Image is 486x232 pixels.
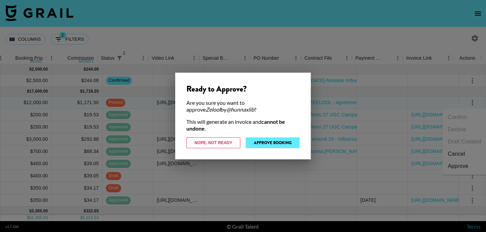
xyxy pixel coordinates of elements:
div: Are you sure you want to approve by ? [186,99,300,113]
strong: cannot be undone [186,118,285,132]
em: Zelool [206,106,221,113]
button: Nope, Not Ready [186,137,240,148]
div: This will generate an invoice and . [186,118,300,132]
em: @ hunnaxlib [226,106,254,113]
div: Ready to Approve? [186,84,300,94]
button: Approve Booking [246,137,300,148]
